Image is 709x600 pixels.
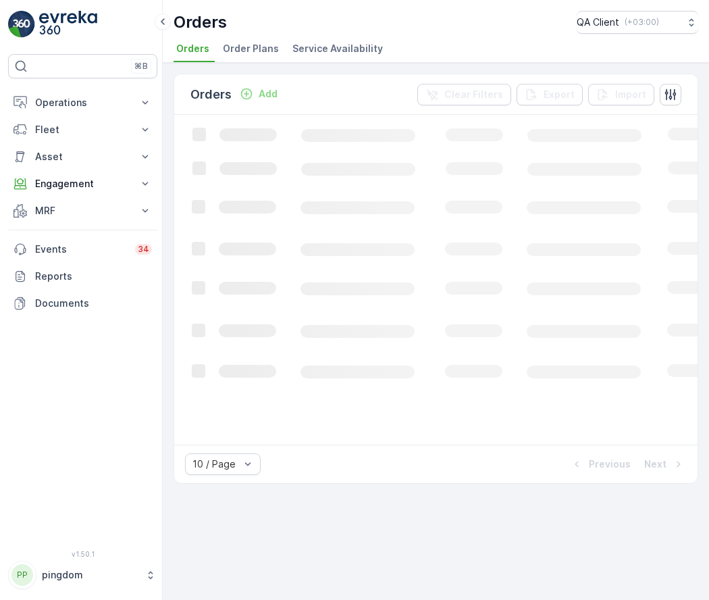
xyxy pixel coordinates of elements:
[234,86,283,102] button: Add
[35,96,130,109] p: Operations
[11,564,33,586] div: PP
[138,244,149,255] p: 34
[190,85,232,104] p: Orders
[643,456,687,472] button: Next
[35,204,130,218] p: MRF
[8,290,157,317] a: Documents
[35,177,130,191] p: Engagement
[625,17,659,28] p: ( +03:00 )
[8,170,157,197] button: Engagement
[35,270,152,283] p: Reports
[42,568,138,582] p: pingdom
[8,116,157,143] button: Fleet
[35,297,152,310] p: Documents
[176,42,209,55] span: Orders
[134,61,148,72] p: ⌘B
[589,457,631,471] p: Previous
[444,88,503,101] p: Clear Filters
[8,197,157,224] button: MRF
[8,11,35,38] img: logo
[259,87,278,101] p: Add
[8,263,157,290] a: Reports
[544,88,575,101] p: Export
[615,88,646,101] p: Import
[8,550,157,558] span: v 1.50.1
[35,123,130,136] p: Fleet
[292,42,383,55] span: Service Availability
[223,42,279,55] span: Order Plans
[8,236,157,263] a: Events34
[569,456,632,472] button: Previous
[8,143,157,170] button: Asset
[8,561,157,589] button: PPpingdom
[417,84,511,105] button: Clear Filters
[39,11,97,38] img: logo_light-DOdMpM7g.png
[174,11,227,33] p: Orders
[588,84,654,105] button: Import
[35,243,127,256] p: Events
[517,84,583,105] button: Export
[644,457,666,471] p: Next
[577,16,619,29] p: QA Client
[35,150,130,164] p: Asset
[8,89,157,116] button: Operations
[577,11,698,34] button: QA Client(+03:00)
